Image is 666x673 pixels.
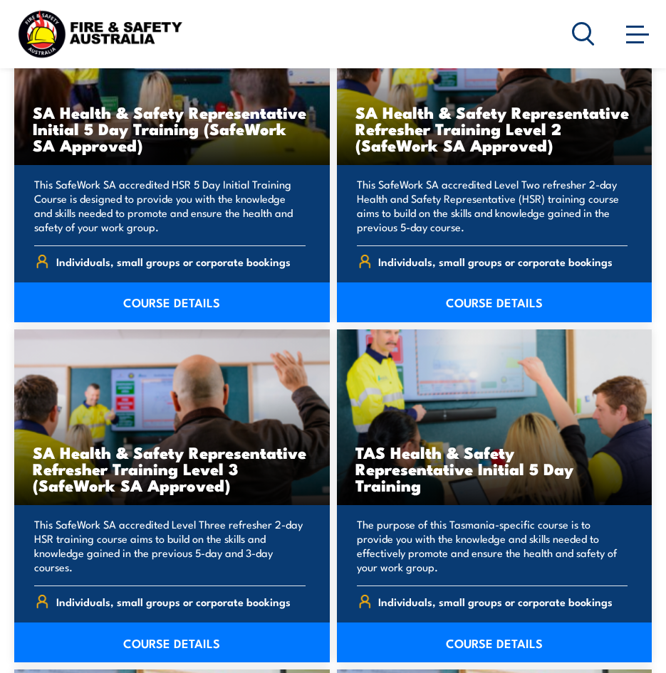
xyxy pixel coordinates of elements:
span: Individuals, small groups or corporate bookings [56,250,291,272]
h3: SA Health & Safety Representative Initial 5 Day Training (SafeWork SA Approved) [33,104,311,153]
p: This SafeWork SA accredited HSR 5 Day Initial Training Course is designed to provide you with the... [34,177,306,234]
a: COURSE DETAILS [14,282,330,322]
span: Individuals, small groups or corporate bookings [378,590,613,613]
h3: TAS Health & Safety Representative Initial 5 Day Training [355,444,634,493]
a: COURSE DETAILS [14,622,330,662]
a: COURSE DETAILS [337,622,652,662]
h3: SA Health & Safety Representative Refresher Training Level 2 (SafeWork SA Approved) [355,104,634,153]
a: COURSE DETAILS [337,282,652,322]
p: The purpose of this Tasmania-specific course is to provide you with the knowledge and skills need... [357,517,628,574]
span: Individuals, small groups or corporate bookings [378,250,613,272]
p: This SafeWork SA accredited Level Two refresher 2-day Health and Safety Representative (HSR) trai... [357,177,628,234]
span: Individuals, small groups or corporate bookings [56,590,291,613]
p: This SafeWork SA accredited Level Three refresher 2-day HSR training course aims to build on the ... [34,517,306,574]
h3: SA Health & Safety Representative Refresher Training Level 3 (SafeWork SA Approved) [33,444,311,493]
